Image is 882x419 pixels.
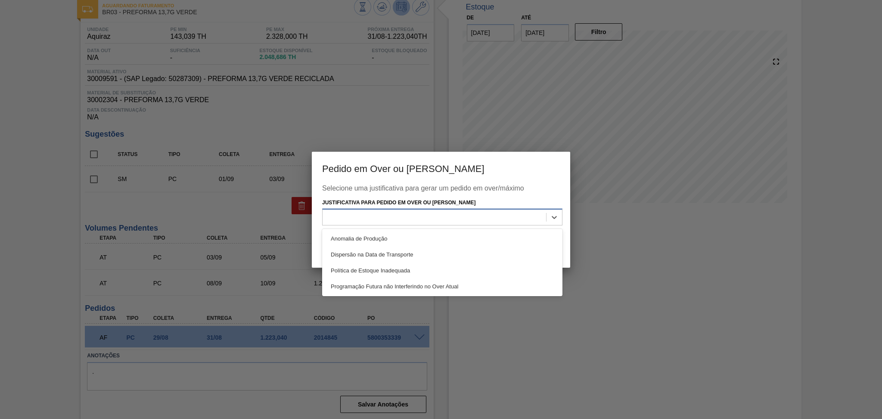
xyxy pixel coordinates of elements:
[322,263,562,278] div: Política de Estoque Inadequada
[322,184,560,197] div: Selecione uma justificativa para gerar um pedido em over/máximo
[312,152,570,184] h3: Pedido em Over ou [PERSON_NAME]
[322,247,562,263] div: Dispersão na Data de Transporte
[322,231,562,247] div: Anomalia de Produção
[322,200,475,206] label: Justificativa para Pedido em Over ou [PERSON_NAME]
